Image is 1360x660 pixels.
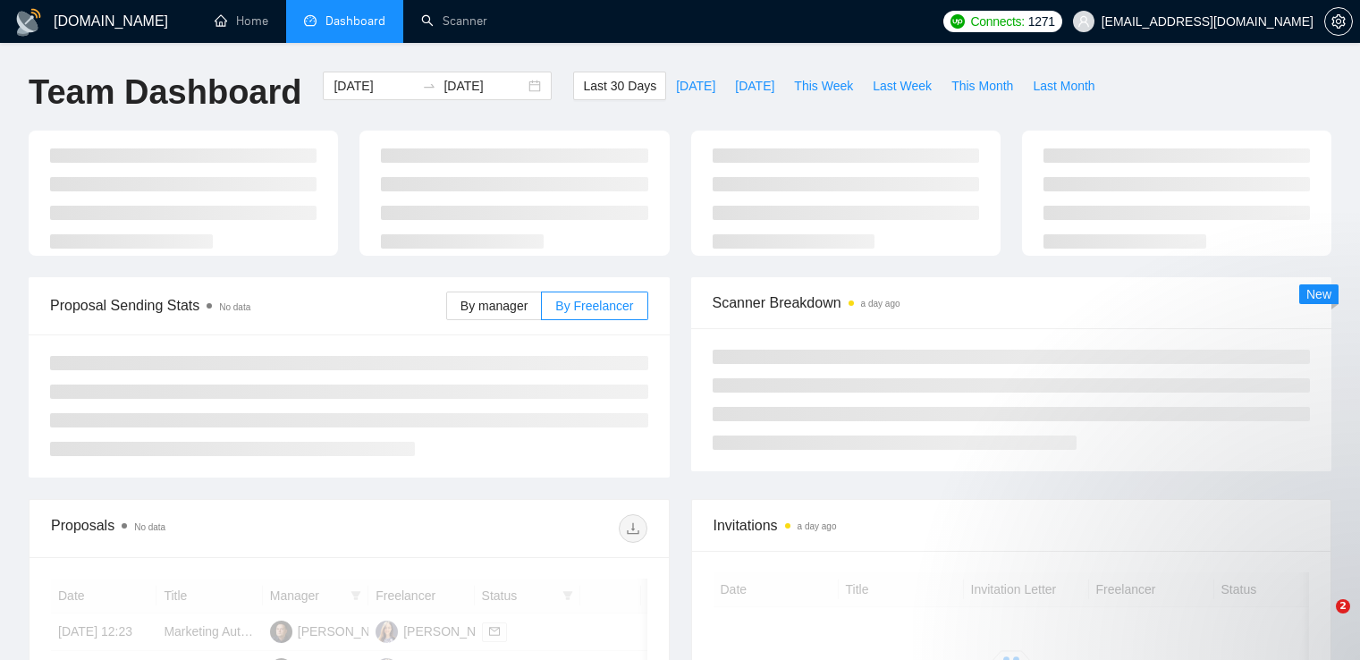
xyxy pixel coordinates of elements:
span: setting [1325,14,1352,29]
button: [DATE] [725,72,784,100]
div: Proposals [51,514,349,543]
h1: Team Dashboard [29,72,301,114]
span: Scanner Breakdown [713,292,1311,314]
span: [DATE] [735,76,774,96]
span: This Month [951,76,1013,96]
span: By Freelancer [555,299,633,313]
span: 2 [1336,599,1350,613]
span: No data [219,302,250,312]
a: searchScanner [421,13,487,29]
button: Last Month [1023,72,1104,100]
button: This Month [942,72,1023,100]
img: logo [14,8,43,37]
span: No data [134,522,165,532]
span: Dashboard [325,13,385,29]
span: 1271 [1028,12,1055,31]
img: upwork-logo.png [950,14,965,29]
input: Start date [334,76,415,96]
time: a day ago [798,521,837,531]
button: [DATE] [666,72,725,100]
span: Last Month [1033,76,1094,96]
time: a day ago [861,299,900,309]
span: New [1306,287,1331,301]
iframe: Intercom live chat [1299,599,1342,642]
button: Last Week [863,72,942,100]
span: This Week [794,76,853,96]
span: Connects: [970,12,1024,31]
span: Last Week [873,76,932,96]
input: End date [443,76,525,96]
button: Last 30 Days [573,72,666,100]
span: Invitations [714,514,1310,537]
span: By manager [460,299,528,313]
span: dashboard [304,14,317,27]
span: user [1077,15,1090,28]
span: swap-right [422,79,436,93]
span: Proposal Sending Stats [50,294,446,317]
span: Last 30 Days [583,76,656,96]
span: [DATE] [676,76,715,96]
button: setting [1324,7,1353,36]
span: to [422,79,436,93]
button: This Week [784,72,863,100]
a: homeHome [215,13,268,29]
a: setting [1324,14,1353,29]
